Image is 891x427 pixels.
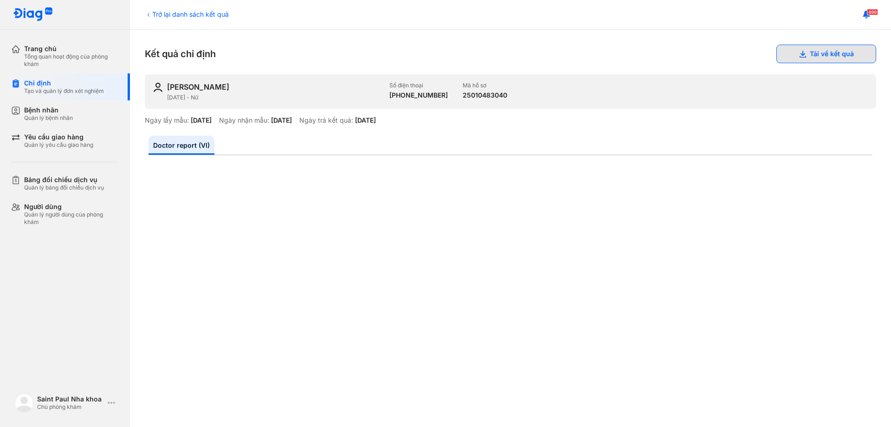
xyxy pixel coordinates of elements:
img: user-icon [152,82,163,93]
div: [DATE] [191,116,212,125]
div: Tạo và quản lý đơn xét nghiệm [24,87,104,95]
div: Chỉ định [24,79,104,87]
div: Trang chủ [24,45,119,53]
div: Quản lý bảng đối chiếu dịch vụ [24,184,104,191]
div: [PERSON_NAME] [167,82,229,92]
div: Bảng đối chiếu dịch vụ [24,176,104,184]
div: Quản lý yêu cầu giao hàng [24,141,93,149]
div: Ngày trả kết quả: [299,116,353,125]
div: Chủ phòng khám [37,403,104,411]
img: logo [15,394,33,412]
div: Yêu cầu giao hàng [24,133,93,141]
div: 25010483040 [463,91,507,99]
span: 499 [867,9,878,15]
div: Số điện thoại [389,82,448,89]
div: Trở lại danh sách kết quả [145,9,229,19]
div: Saint Paul Nha khoa [37,395,104,403]
div: Ngày lấy mẫu: [145,116,189,125]
div: [DATE] [271,116,292,125]
div: Người dùng [24,203,119,211]
div: [DATE] - Nữ [167,94,382,101]
div: Quản lý người dùng của phòng khám [24,211,119,226]
div: Bệnh nhân [24,106,73,114]
a: Doctor report (VI) [148,136,214,155]
div: Quản lý bệnh nhân [24,114,73,122]
img: logo [13,7,53,22]
div: Ngày nhận mẫu: [219,116,269,125]
div: Tổng quan hoạt động của phòng khám [24,53,119,68]
div: [DATE] [355,116,376,125]
div: Mã hồ sơ [463,82,507,89]
button: Tải về kết quả [776,45,876,63]
div: Kết quả chỉ định [145,45,876,63]
div: [PHONE_NUMBER] [389,91,448,99]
